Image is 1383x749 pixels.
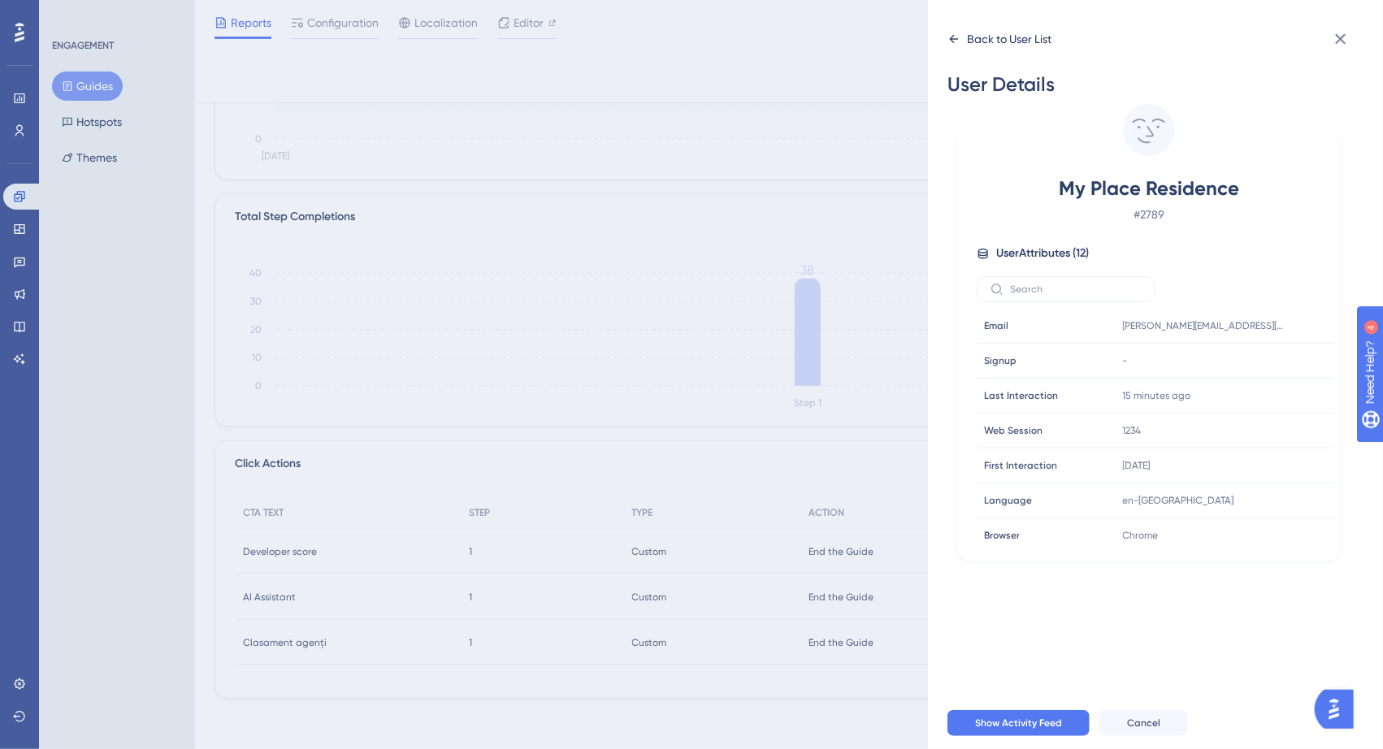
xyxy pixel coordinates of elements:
button: Show Activity Feed [947,710,1090,736]
span: User Attributes ( 12 ) [996,244,1089,263]
span: Last Interaction [984,389,1058,402]
span: [PERSON_NAME][EMAIL_ADDRESS][DOMAIN_NAME] [1123,319,1285,332]
span: Email [984,319,1008,332]
span: Need Help? [38,4,102,24]
span: Language [984,494,1032,507]
input: Search [1010,284,1142,295]
span: # 2789 [1006,205,1292,224]
span: Web Session [984,424,1043,437]
span: 1234 [1123,424,1142,437]
span: Show Activity Feed [975,717,1062,730]
span: First Interaction [984,459,1057,472]
span: - [1123,354,1128,367]
div: 4 [113,8,118,21]
span: en-[GEOGRAPHIC_DATA] [1123,494,1234,507]
time: [DATE] [1123,460,1151,471]
div: Back to User List [967,29,1051,49]
span: Cancel [1127,717,1160,730]
span: Browser [984,529,1020,542]
button: Cancel [1099,710,1188,736]
iframe: UserGuiding AI Assistant Launcher [1315,685,1363,734]
span: Chrome [1123,529,1159,542]
time: 15 minutes ago [1123,390,1191,401]
div: User Details [947,71,1350,97]
span: My Place Residence [1006,175,1292,201]
span: Signup [984,354,1017,367]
